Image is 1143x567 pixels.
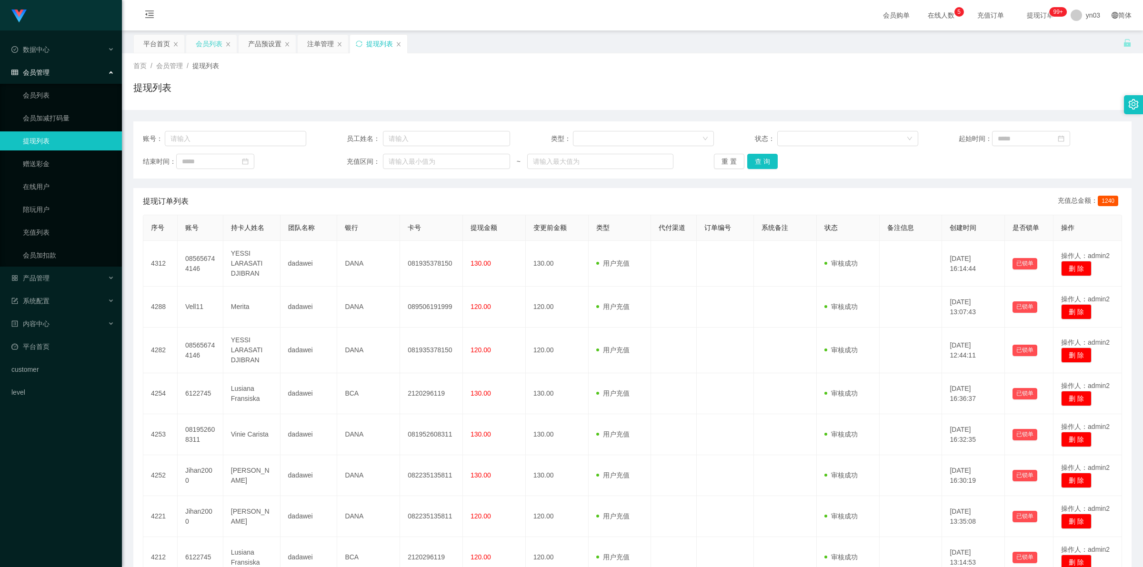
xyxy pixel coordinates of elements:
button: 已锁单 [1013,511,1037,522]
td: 082235135811 [400,496,463,537]
sup: 5 [954,7,964,17]
td: 4312 [143,241,178,287]
td: 085656744146 [178,328,223,373]
div: 平台首页 [143,35,170,53]
i: 图标: calendar [242,158,249,165]
button: 已锁单 [1013,345,1037,356]
td: 085656744146 [178,241,223,287]
sup: 270 [1049,7,1066,17]
td: [DATE] 16:14:44 [942,241,1005,287]
span: 类型 [596,224,610,231]
button: 重 置 [714,154,744,169]
span: 130.00 [471,259,491,267]
td: [DATE] 13:07:43 [942,287,1005,328]
button: 删 除 [1061,514,1092,529]
span: 审核成功 [824,303,858,310]
td: 120.00 [526,328,589,373]
input: 请输入最小值为 [383,154,510,169]
span: 创建时间 [950,224,976,231]
i: 图标: profile [11,320,18,327]
i: 图标: appstore-o [11,275,18,281]
td: [DATE] 16:30:19 [942,455,1005,496]
span: 订单编号 [704,224,731,231]
span: 130.00 [471,430,491,438]
td: [DATE] 16:32:35 [942,414,1005,455]
span: 卡号 [408,224,421,231]
span: 120.00 [471,553,491,561]
td: [PERSON_NAME] [223,455,281,496]
span: / [187,62,189,70]
button: 删 除 [1061,432,1092,447]
td: YESSI LARASATI DJIBRAN [223,328,281,373]
span: 账号 [185,224,199,231]
a: customer [11,360,114,379]
img: logo.9652507e.png [11,10,27,23]
button: 删 除 [1061,473,1092,488]
td: YESSI LARASATI DJIBRAN [223,241,281,287]
span: 内容中心 [11,320,50,328]
span: 用户充值 [596,471,630,479]
span: 系统配置 [11,297,50,305]
td: [DATE] 12:44:11 [942,328,1005,373]
span: 产品管理 [11,274,50,282]
span: 首页 [133,62,147,70]
input: 请输入 [383,131,510,146]
td: 081952608311 [400,414,463,455]
span: 提现订单列表 [143,196,189,207]
i: 图标: form [11,298,18,304]
span: 操作人：admin2 [1061,505,1110,512]
div: 提现列表 [366,35,393,53]
td: 081952608311 [178,414,223,455]
span: 员工姓名： [347,134,383,144]
td: [PERSON_NAME] [223,496,281,537]
span: 提现订单 [1022,12,1058,19]
span: 审核成功 [824,389,858,397]
button: 已锁单 [1013,301,1037,313]
td: Jihan2000 [178,496,223,537]
button: 删 除 [1061,391,1092,406]
td: 081935378150 [400,328,463,373]
i: 图标: table [11,69,18,76]
td: 120.00 [526,496,589,537]
span: 操作人：admin2 [1061,464,1110,471]
button: 已锁单 [1013,470,1037,481]
button: 已锁单 [1013,429,1037,440]
td: DANA [337,328,400,373]
td: 4254 [143,373,178,414]
input: 请输入最大值为 [527,154,673,169]
span: 代付渠道 [659,224,685,231]
div: 注单管理 [307,35,334,53]
span: 变更前金额 [533,224,567,231]
td: dadawei [281,414,338,455]
button: 删 除 [1061,304,1092,319]
div: 产品预设置 [248,35,281,53]
td: 4282 [143,328,178,373]
span: 充值订单 [973,12,1009,19]
span: 用户充值 [596,430,630,438]
td: 081935378150 [400,241,463,287]
td: dadawei [281,496,338,537]
a: 提现列表 [23,131,114,150]
span: 审核成功 [824,471,858,479]
td: 6122745 [178,373,223,414]
a: 图标: dashboard平台首页 [11,337,114,356]
a: level [11,383,114,402]
i: 图标: close [173,41,179,47]
span: 审核成功 [824,430,858,438]
input: 请输入 [165,131,306,146]
td: DANA [337,414,400,455]
span: 银行 [345,224,358,231]
a: 充值列表 [23,223,114,242]
td: 089506191999 [400,287,463,328]
span: 在线人数 [923,12,959,19]
td: dadawei [281,328,338,373]
span: 操作人：admin2 [1061,338,1110,346]
td: DANA [337,455,400,496]
span: 数据中心 [11,46,50,53]
span: 状态 [824,224,838,231]
span: 状态： [755,134,777,144]
span: ~ [510,157,527,167]
td: DANA [337,287,400,328]
div: 充值总金额： [1058,196,1122,207]
span: 操作人：admin2 [1061,252,1110,259]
